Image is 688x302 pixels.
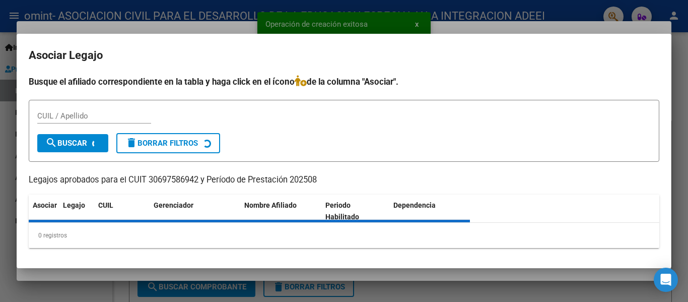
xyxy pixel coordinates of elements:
datatable-header-cell: Periodo Habilitado [321,195,389,228]
span: Gerenciador [154,201,193,209]
span: Dependencia [393,201,436,209]
button: Buscar [37,134,108,152]
span: Asociar [33,201,57,209]
datatable-header-cell: Asociar [29,195,59,228]
p: Legajos aprobados para el CUIT 30697586942 y Período de Prestación 202508 [29,174,659,187]
div: 0 registros [29,223,659,248]
datatable-header-cell: Legajo [59,195,94,228]
span: Borrar Filtros [125,139,198,148]
span: CUIL [98,201,113,209]
h4: Busque el afiliado correspondiente en la tabla y haga click en el ícono de la columna "Asociar". [29,75,659,88]
button: Borrar Filtros [116,133,220,153]
mat-icon: search [45,137,57,149]
datatable-header-cell: Gerenciador [150,195,240,228]
div: Open Intercom Messenger [654,268,678,292]
datatable-header-cell: CUIL [94,195,150,228]
datatable-header-cell: Dependencia [389,195,470,228]
span: Legajo [63,201,85,209]
span: Buscar [45,139,87,148]
datatable-header-cell: Nombre Afiliado [240,195,321,228]
span: Nombre Afiliado [244,201,297,209]
h2: Asociar Legajo [29,46,659,65]
mat-icon: delete [125,137,137,149]
span: Periodo Habilitado [325,201,359,221]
